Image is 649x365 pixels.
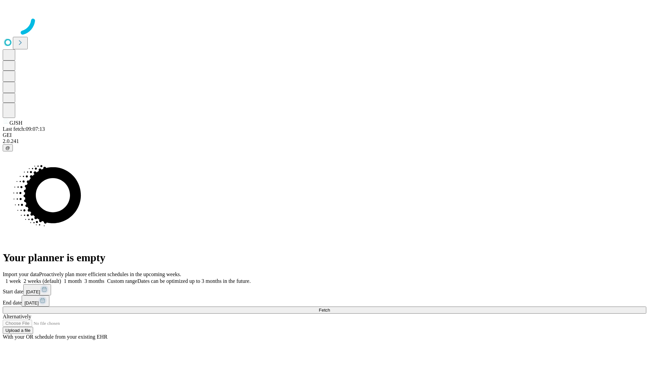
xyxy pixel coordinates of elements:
[24,278,61,284] span: 2 weeks (default)
[3,271,39,277] span: Import your data
[3,327,33,334] button: Upload a file
[24,300,39,306] span: [DATE]
[107,278,137,284] span: Custom range
[3,314,31,319] span: Alternatively
[3,144,13,151] button: @
[3,251,646,264] h1: Your planner is empty
[3,126,45,132] span: Last fetch: 09:07:13
[3,334,107,340] span: With your OR schedule from your existing EHR
[3,138,646,144] div: 2.0.241
[85,278,104,284] span: 3 months
[23,284,51,295] button: [DATE]
[137,278,250,284] span: Dates can be optimized up to 3 months in the future.
[9,120,22,126] span: GJSH
[3,307,646,314] button: Fetch
[39,271,181,277] span: Proactively plan more efficient schedules in the upcoming weeks.
[319,308,330,313] span: Fetch
[3,295,646,307] div: End date
[26,289,40,294] span: [DATE]
[5,145,10,150] span: @
[3,132,646,138] div: GEI
[64,278,82,284] span: 1 month
[3,284,646,295] div: Start date
[5,278,21,284] span: 1 week
[22,295,49,307] button: [DATE]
